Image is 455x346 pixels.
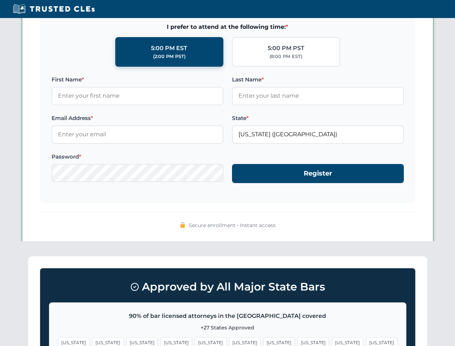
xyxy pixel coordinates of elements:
[58,324,397,332] p: +27 States Approved
[232,164,404,183] button: Register
[180,222,186,228] img: 🔒
[151,44,187,53] div: 5:00 PM EST
[268,44,304,53] div: 5:00 PM PST
[232,114,404,123] label: State
[52,152,223,161] label: Password
[52,75,223,84] label: First Name
[52,114,223,123] label: Email Address
[232,125,404,143] input: Florida (FL)
[52,125,223,143] input: Enter your email
[232,87,404,105] input: Enter your last name
[232,75,404,84] label: Last Name
[153,53,186,60] div: (2:00 PM PST)
[189,221,276,229] span: Secure enrollment • Instant access
[52,87,223,105] input: Enter your first name
[11,4,97,14] img: Trusted CLEs
[49,277,406,297] h3: Approved by All Major State Bars
[52,22,404,32] span: I prefer to attend at the following time:
[58,311,397,321] p: 90% of bar licensed attorneys in the [GEOGRAPHIC_DATA] covered
[269,53,302,60] div: (8:00 PM EST)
